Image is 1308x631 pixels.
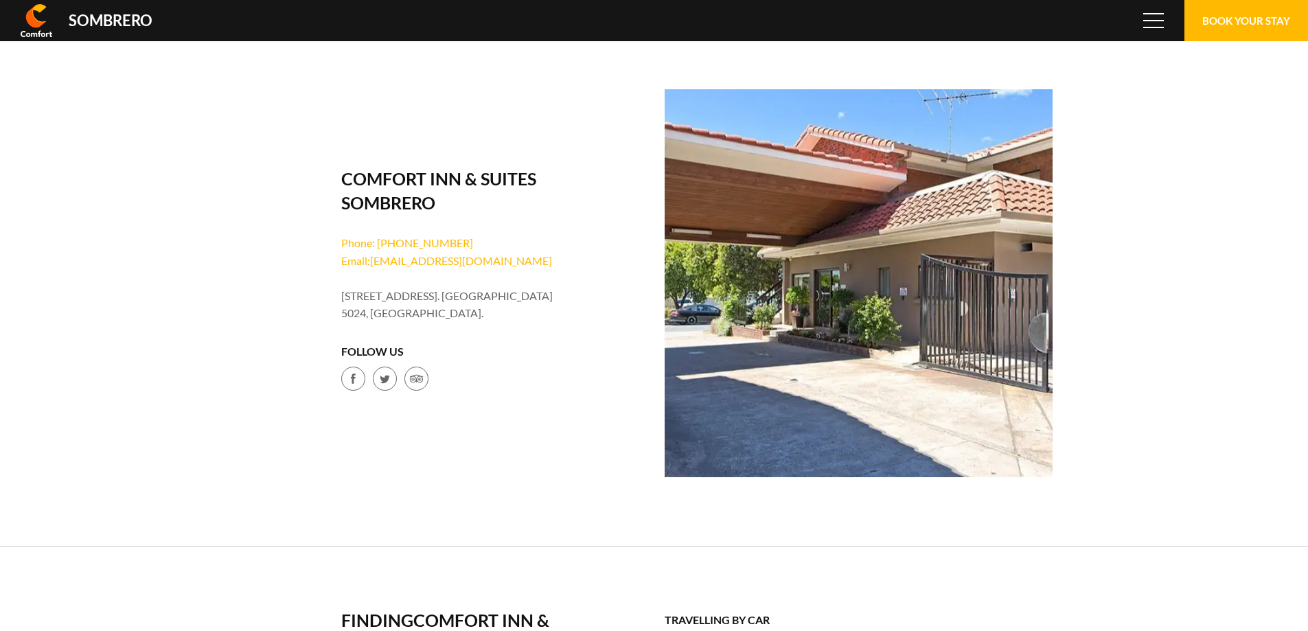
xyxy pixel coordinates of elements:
img: reception [665,89,1053,477]
h4: Follow Us [341,343,559,360]
h3: Travelling by car [665,614,967,627]
li: [STREET_ADDRESS]. [GEOGRAPHIC_DATA] 5024, [GEOGRAPHIC_DATA]. [341,287,559,322]
div: Sombrero [69,13,152,28]
h2: Comfort Inn & Suites Sombrero [341,167,559,215]
span: Menu [1143,13,1164,28]
a: Phone: [PHONE_NUMBER] [341,236,473,249]
a: Email Comfort Inn & Suites Sombrero [341,254,552,267]
img: Comfort Inn & Suites Sombrero [21,4,52,37]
